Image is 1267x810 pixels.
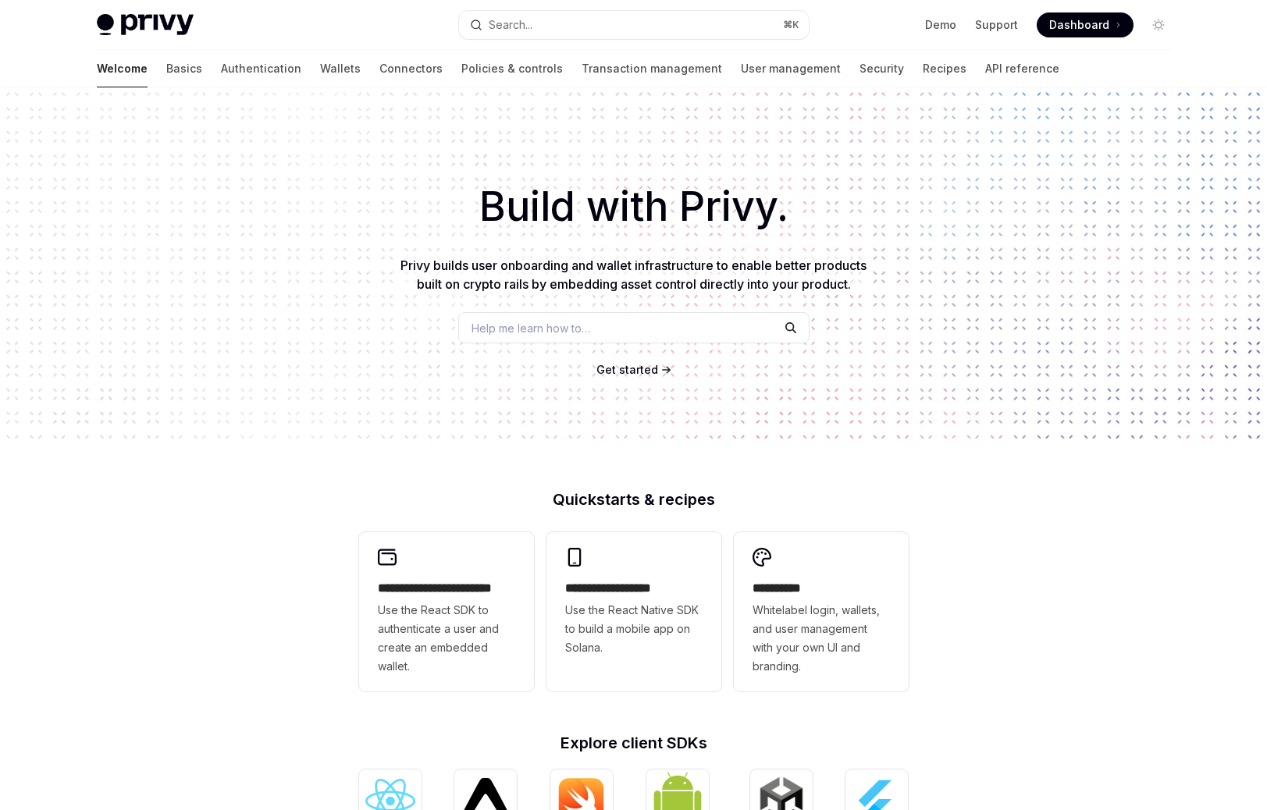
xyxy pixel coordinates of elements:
[1049,17,1109,33] span: Dashboard
[925,17,956,33] a: Demo
[320,50,361,87] a: Wallets
[378,601,515,676] span: Use the React SDK to authenticate a user and create an embedded wallet.
[859,50,904,87] a: Security
[97,50,148,87] a: Welcome
[459,11,809,39] button: Open search
[1146,12,1171,37] button: Toggle dark mode
[97,14,194,36] img: light logo
[582,50,722,87] a: Transaction management
[546,532,721,691] a: **** **** **** ***Use the React Native SDK to build a mobile app on Solana.
[985,50,1059,87] a: API reference
[221,50,301,87] a: Authentication
[166,50,202,87] a: Basics
[565,601,703,657] span: Use the React Native SDK to build a mobile app on Solana.
[741,50,841,87] a: User management
[923,50,966,87] a: Recipes
[975,17,1018,33] a: Support
[359,492,909,507] h2: Quickstarts & recipes
[461,50,563,87] a: Policies & controls
[472,320,590,336] span: Help me learn how to…
[753,601,890,676] span: Whitelabel login, wallets, and user management with your own UI and branding.
[25,176,1242,237] h1: Build with Privy.
[596,363,658,376] span: Get started
[400,258,867,292] span: Privy builds user onboarding and wallet infrastructure to enable better products built on crypto ...
[783,19,799,31] span: ⌘ K
[1037,12,1134,37] a: Dashboard
[359,735,909,751] h2: Explore client SDKs
[596,362,658,378] a: Get started
[734,532,909,691] a: **** *****Whitelabel login, wallets, and user management with your own UI and branding.
[379,50,443,87] a: Connectors
[489,16,532,34] div: Search...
